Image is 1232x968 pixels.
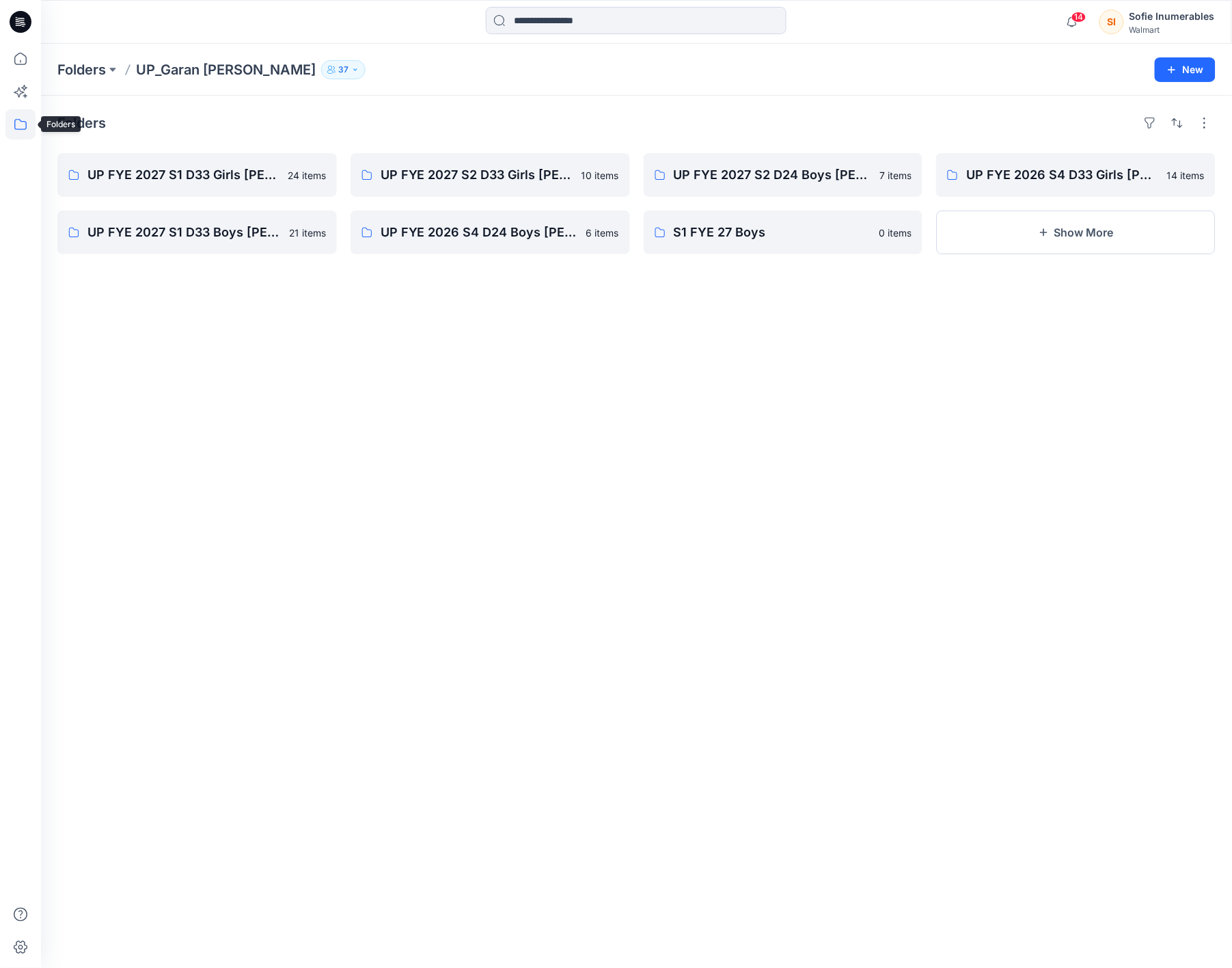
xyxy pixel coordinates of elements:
p: S1 FYE 27 Boys [674,223,871,242]
a: UP FYE 2027 S1 D33 Boys [PERSON_NAME]21 items [57,211,337,254]
span: 14 [1071,12,1086,23]
p: 37 [338,62,348,77]
p: 7 items [879,168,912,183]
p: 6 items [586,226,619,240]
button: New [1155,57,1216,82]
p: UP FYE 2027 S1 D33 Girls [PERSON_NAME] [87,165,279,185]
div: SI [1099,10,1124,34]
p: UP FYE 2027 S1 D33 Boys [PERSON_NAME] [87,223,281,242]
p: UP FYE 2026 S4 D24 Boys [PERSON_NAME] [381,223,578,242]
div: Walmart [1130,25,1215,35]
p: UP FYE 2027 S2 D24 Boys [PERSON_NAME] [674,165,872,185]
p: 21 items [289,226,326,240]
p: UP FYE 2026 S4 D33 Girls [PERSON_NAME] [966,165,1159,185]
button: 37 [321,60,366,79]
p: 14 items [1167,168,1205,183]
p: 0 items [879,226,912,240]
p: 24 items [288,168,326,183]
a: UP FYE 2027 S2 D33 Girls [PERSON_NAME]10 items [351,153,630,197]
a: S1 FYE 27 Boys0 items [644,211,923,254]
h4: Folders [57,115,106,131]
p: UP_Garan [PERSON_NAME] [136,60,316,79]
a: Folders [57,60,106,79]
a: UP FYE 2027 S1 D33 Girls [PERSON_NAME]24 items [57,153,337,197]
a: UP FYE 2026 S4 D33 Girls [PERSON_NAME]14 items [936,153,1216,197]
p: UP FYE 2027 S2 D33 Girls [PERSON_NAME] [381,165,573,185]
p: 10 items [581,168,619,183]
a: UP FYE 2026 S4 D24 Boys [PERSON_NAME]6 items [351,211,630,254]
div: Sofie Inumerables [1130,8,1215,25]
a: UP FYE 2027 S2 D24 Boys [PERSON_NAME]7 items [644,153,923,197]
button: Show More [936,211,1216,254]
